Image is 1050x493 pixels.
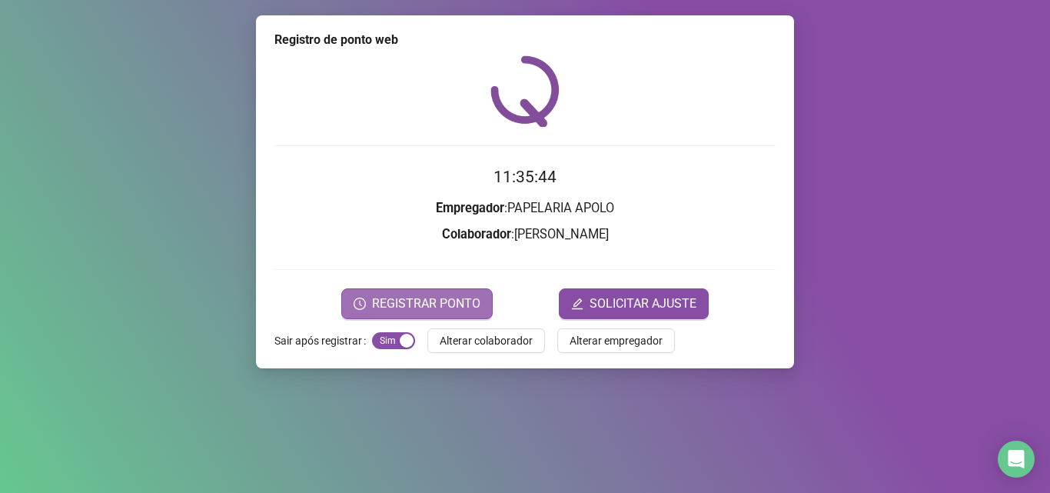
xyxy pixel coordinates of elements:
[442,227,511,242] strong: Colaborador
[493,168,557,186] time: 11:35:44
[427,328,545,353] button: Alterar colaborador
[559,288,709,319] button: editSOLICITAR AJUSTE
[354,298,366,310] span: clock-circle
[440,332,533,349] span: Alterar colaborador
[274,198,776,218] h3: : PAPELARIA APOLO
[372,295,480,313] span: REGISTRAR PONTO
[590,295,696,313] span: SOLICITAR AJUSTE
[557,328,675,353] button: Alterar empregador
[570,332,663,349] span: Alterar empregador
[490,55,560,127] img: QRPoint
[341,288,493,319] button: REGISTRAR PONTO
[274,31,776,49] div: Registro de ponto web
[274,328,372,353] label: Sair após registrar
[571,298,583,310] span: edit
[436,201,504,215] strong: Empregador
[998,441,1035,478] div: Open Intercom Messenger
[274,225,776,245] h3: : [PERSON_NAME]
